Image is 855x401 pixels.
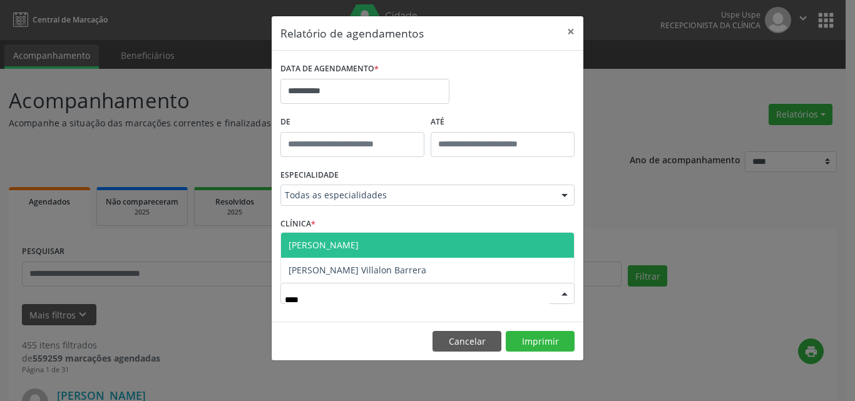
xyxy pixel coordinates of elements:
[280,215,315,234] label: CLÍNICA
[280,113,424,132] label: De
[289,264,426,276] span: [PERSON_NAME] Villalon Barrera
[433,331,501,352] button: Cancelar
[289,239,359,251] span: [PERSON_NAME]
[280,25,424,41] h5: Relatório de agendamentos
[285,189,549,201] span: Todas as especialidades
[506,331,575,352] button: Imprimir
[280,166,339,185] label: ESPECIALIDADE
[558,16,583,47] button: Close
[280,59,379,79] label: DATA DE AGENDAMENTO
[431,113,575,132] label: ATÉ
